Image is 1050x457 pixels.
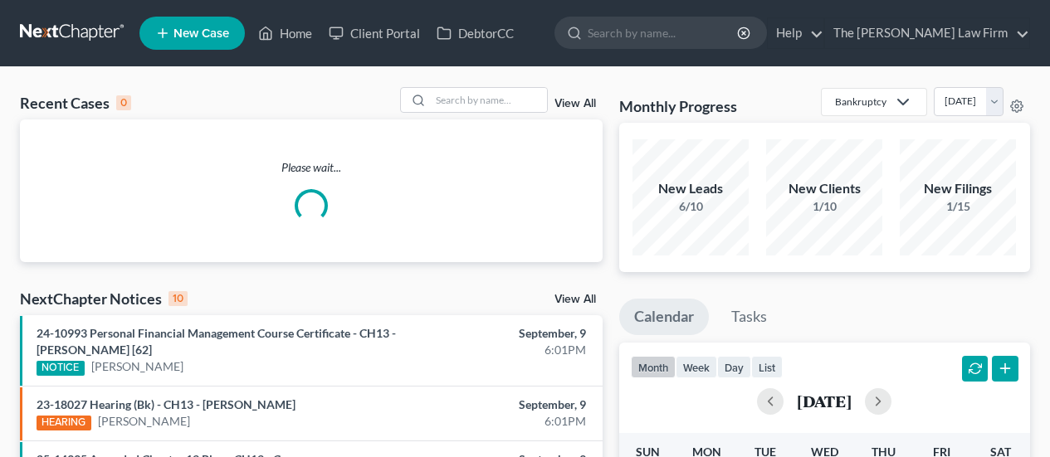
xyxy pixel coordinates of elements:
div: September, 9 [413,396,585,413]
a: Help [768,18,823,48]
input: Search by name... [588,17,740,48]
div: 6:01PM [413,413,585,430]
a: The [PERSON_NAME] Law Firm [825,18,1029,48]
span: New Case [173,27,229,40]
div: 1/10 [766,198,882,215]
a: Tasks [716,299,782,335]
div: Recent Cases [20,93,131,113]
h3: Monthly Progress [619,96,737,116]
p: Please wait... [20,159,603,176]
a: Client Portal [320,18,428,48]
h2: [DATE] [797,392,852,410]
input: Search by name... [431,88,547,112]
button: list [751,356,783,378]
div: Bankruptcy [835,95,886,109]
button: week [676,356,717,378]
div: 10 [168,291,188,306]
div: 0 [116,95,131,110]
a: Calendar [619,299,709,335]
a: 24-10993 Personal Financial Management Course Certificate - CH13 - [PERSON_NAME] [62] [37,326,396,357]
div: 1/15 [900,198,1016,215]
div: New Clients [766,179,882,198]
div: 6:01PM [413,342,585,358]
button: day [717,356,751,378]
div: New Filings [900,179,1016,198]
div: September, 9 [413,325,585,342]
div: 6/10 [632,198,749,215]
a: 23-18027 Hearing (Bk) - CH13 - [PERSON_NAME] [37,397,295,411]
a: [PERSON_NAME] [98,413,190,430]
div: HEARING [37,416,91,430]
a: Home [250,18,320,48]
div: NOTICE [37,361,85,376]
a: DebtorCC [428,18,522,48]
a: View All [554,98,596,109]
a: [PERSON_NAME] [91,358,183,375]
a: View All [554,294,596,305]
div: NextChapter Notices [20,289,188,309]
button: month [631,356,676,378]
div: New Leads [632,179,749,198]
